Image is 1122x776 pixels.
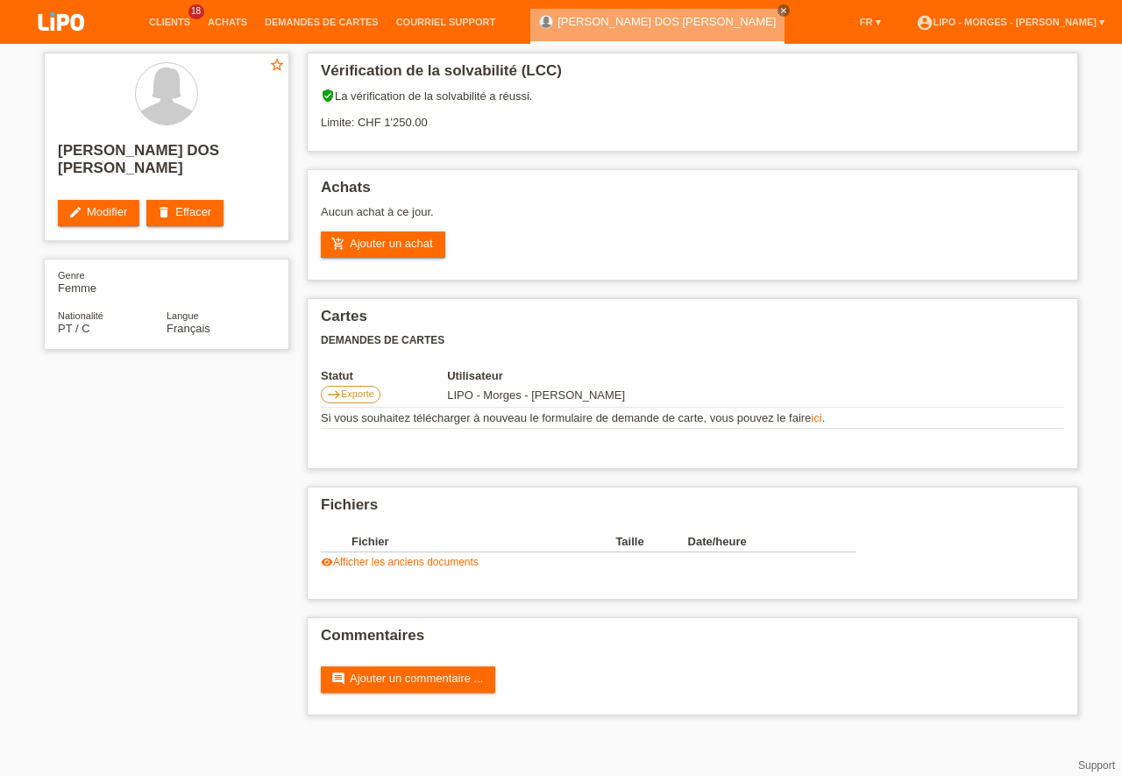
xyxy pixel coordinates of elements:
[321,179,1064,205] h2: Achats
[779,6,788,15] i: close
[387,17,504,27] a: Courriel Support
[321,334,1064,347] h3: Demandes de cartes
[321,496,1064,523] h2: Fichiers
[140,17,199,27] a: Clients
[615,531,687,552] th: Taille
[321,556,333,568] i: visibility
[146,200,224,226] a: deleteEffacer
[18,36,105,49] a: LIPO pay
[851,17,890,27] a: FR ▾
[58,200,139,226] a: editModifier
[321,231,445,258] a: add_shopping_cartAjouter un achat
[321,556,479,568] a: visibilityAfficher les anciens documents
[321,408,1064,429] td: Si vous souhaitez télécharger à nouveau le formulaire de demande de carte, vous pouvez le faire .
[916,14,934,32] i: account_circle
[321,89,335,103] i: verified_user
[778,4,790,17] a: close
[447,369,744,382] th: Utilisateur
[321,308,1064,334] h2: Cartes
[58,310,103,321] span: Nationalité
[58,270,85,281] span: Genre
[321,666,495,693] a: commentAjouter un commentaire ...
[688,531,832,552] th: Date/heure
[352,531,615,552] th: Fichier
[321,369,447,382] th: Statut
[188,4,204,19] span: 18
[557,15,776,28] a: [PERSON_NAME] DOS [PERSON_NAME]
[331,672,345,686] i: comment
[256,17,387,27] a: Demandes de cartes
[321,89,1064,142] div: La vérification de la solvabilité a réussi. Limite: CHF 1'250.00
[331,237,345,251] i: add_shopping_cart
[269,57,285,75] a: star_border
[167,310,199,321] span: Langue
[199,17,256,27] a: Achats
[907,17,1113,27] a: account_circleLIPO - Morges - [PERSON_NAME] ▾
[327,388,341,402] i: east
[811,411,821,424] a: ici
[1078,759,1115,772] a: Support
[58,142,275,186] h2: [PERSON_NAME] DOS [PERSON_NAME]
[321,62,1064,89] h2: Vérification de la solvabilité (LCC)
[321,627,1064,653] h2: Commentaires
[341,388,374,399] span: Exporte
[68,205,82,219] i: edit
[321,205,1064,231] div: Aucun achat à ce jour.
[58,268,167,295] div: Femme
[58,322,90,335] span: Portugal / C / 07.01.2014
[447,388,625,402] span: 02.08.2025
[167,322,210,335] span: Français
[157,205,171,219] i: delete
[269,57,285,73] i: star_border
